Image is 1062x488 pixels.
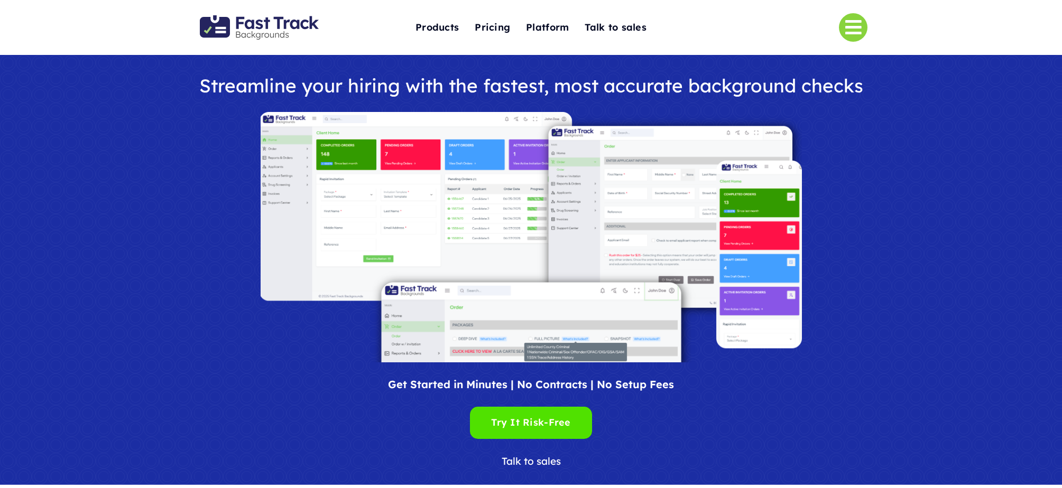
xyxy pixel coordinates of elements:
[415,20,459,36] span: Products
[491,415,570,431] span: Try It Risk-Free
[200,14,319,25] a: Fast Track Backgrounds Logo
[188,76,874,96] h1: Streamline your hiring with the fastest, most accurate background checks
[388,378,674,391] span: Get Started in Minutes | No Contracts | No Setup Fees
[839,13,867,42] a: Link to #
[475,20,510,36] span: Pricing
[363,1,699,54] nav: One Page
[502,456,561,467] a: Talk to sales
[475,16,510,39] a: Pricing
[502,455,561,467] span: Talk to sales
[526,20,569,36] span: Platform
[585,20,647,36] span: Talk to sales
[261,112,802,362] img: Fast Track Backgrounds Platform
[526,16,569,39] a: Platform
[470,407,592,439] a: Try It Risk-Free
[585,16,647,39] a: Talk to sales
[200,15,319,40] img: Fast Track Backgrounds Logo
